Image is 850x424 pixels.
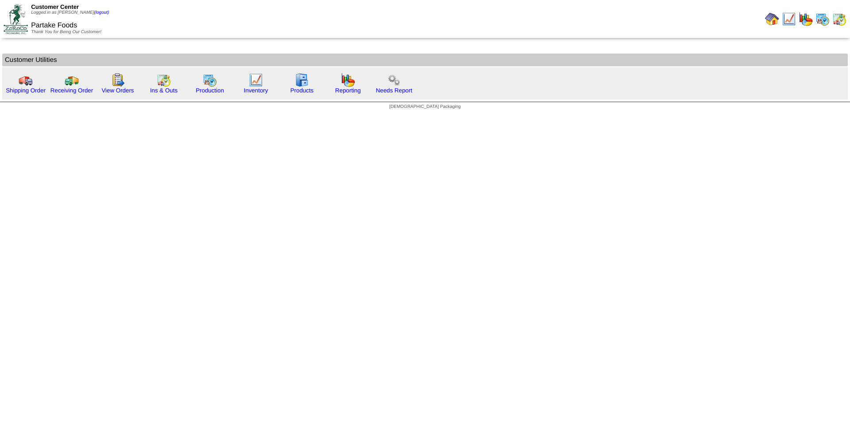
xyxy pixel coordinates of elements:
span: Partake Foods [31,22,77,29]
span: [DEMOGRAPHIC_DATA] Packaging [389,104,460,109]
a: Products [290,87,314,94]
img: calendarinout.gif [832,12,846,26]
img: line_graph.gif [782,12,796,26]
span: Customer Center [31,4,79,10]
a: Shipping Order [6,87,46,94]
img: workflow.png [387,73,401,87]
a: Reporting [335,87,361,94]
img: line_graph.gif [249,73,263,87]
img: graph.gif [341,73,355,87]
span: Logged in as [PERSON_NAME] [31,10,109,15]
span: Thank You for Being Our Customer! [31,30,101,34]
img: calendarprod.gif [815,12,830,26]
img: cabinet.gif [295,73,309,87]
a: Ins & Outs [150,87,178,94]
a: Receiving Order [50,87,93,94]
img: home.gif [765,12,779,26]
a: (logout) [94,10,109,15]
a: Production [196,87,224,94]
img: truck2.gif [65,73,79,87]
a: View Orders [101,87,134,94]
td: Customer Utilities [2,53,848,66]
img: workorder.gif [111,73,125,87]
a: Inventory [244,87,268,94]
img: truck.gif [19,73,33,87]
img: calendarinout.gif [157,73,171,87]
img: graph.gif [799,12,813,26]
a: Needs Report [376,87,412,94]
img: calendarprod.gif [203,73,217,87]
img: ZoRoCo_Logo(Green%26Foil)%20jpg.webp [4,4,28,34]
